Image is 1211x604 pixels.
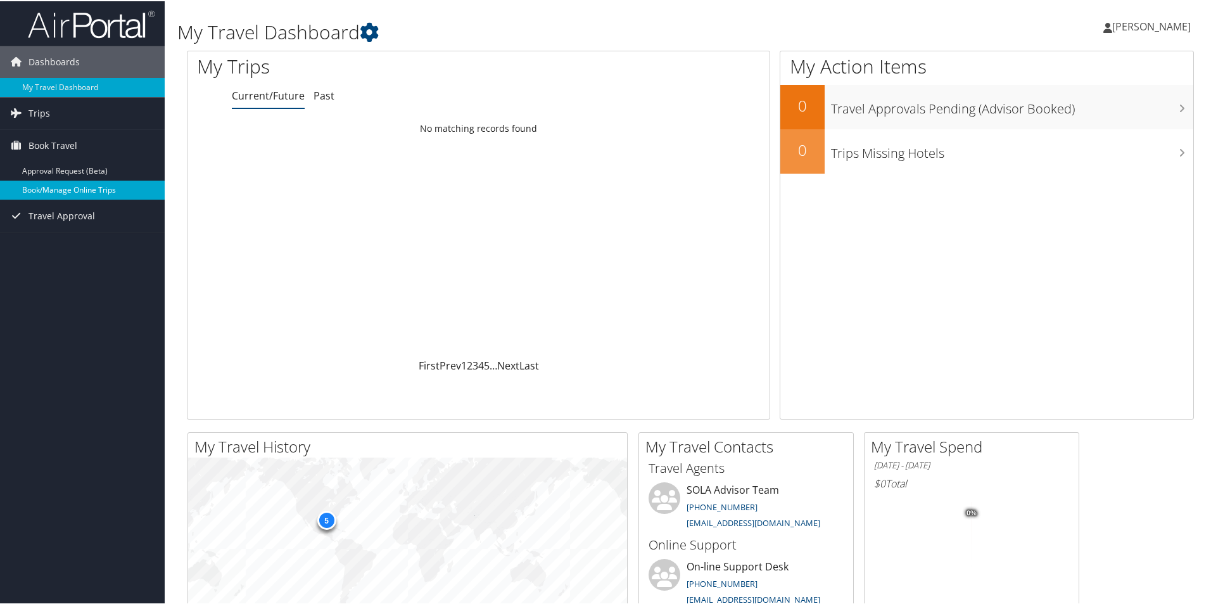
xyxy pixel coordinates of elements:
h6: Total [874,475,1069,489]
a: 2 [467,357,472,371]
a: Past [314,87,334,101]
a: 4 [478,357,484,371]
a: 5 [484,357,490,371]
img: airportal-logo.png [28,8,155,38]
span: Travel Approval [29,199,95,231]
tspan: 0% [967,508,977,516]
a: Last [519,357,539,371]
a: 0Trips Missing Hotels [780,128,1193,172]
span: [PERSON_NAME] [1112,18,1191,32]
td: No matching records found [187,116,770,139]
span: Trips [29,96,50,128]
a: [PHONE_NUMBER] [687,577,758,588]
h2: My Travel Spend [871,435,1079,456]
a: [EMAIL_ADDRESS][DOMAIN_NAME] [687,516,820,527]
h3: Online Support [649,535,844,553]
span: $0 [874,475,885,489]
h1: My Travel Dashboard [177,18,861,44]
a: [EMAIL_ADDRESS][DOMAIN_NAME] [687,593,820,604]
a: Next [497,357,519,371]
h2: 0 [780,138,825,160]
h3: Travel Approvals Pending (Advisor Booked) [831,93,1193,117]
a: [PERSON_NAME] [1103,6,1203,44]
h6: [DATE] - [DATE] [874,458,1069,470]
div: 5 [317,510,336,529]
a: 0Travel Approvals Pending (Advisor Booked) [780,84,1193,128]
a: [PHONE_NUMBER] [687,500,758,511]
span: Book Travel [29,129,77,160]
h3: Travel Agents [649,458,844,476]
h2: My Travel Contacts [645,435,853,456]
a: 1 [461,357,467,371]
a: Prev [440,357,461,371]
span: … [490,357,497,371]
span: Dashboards [29,45,80,77]
h2: 0 [780,94,825,115]
h1: My Action Items [780,52,1193,79]
h2: My Travel History [194,435,627,456]
a: Current/Future [232,87,305,101]
a: First [419,357,440,371]
li: SOLA Advisor Team [642,481,850,533]
h1: My Trips [197,52,517,79]
h3: Trips Missing Hotels [831,137,1193,161]
a: 3 [472,357,478,371]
